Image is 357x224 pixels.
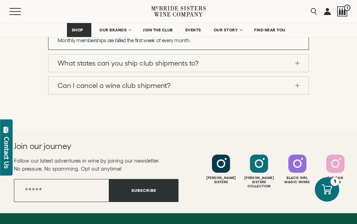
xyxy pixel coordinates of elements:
div: Contact Us [3,137,10,169]
a: Follow McBride Sisters on Instagram [PERSON_NAME]Sisters [203,155,239,184]
a: Follow Black Girl Magic Wines on Instagram Black GirlMagic Wines [279,155,316,184]
a: OUR BRANDS [95,23,135,37]
button: Subscribe [109,179,178,202]
div: [PERSON_NAME] Sisters [203,176,239,184]
span: SHOP [71,28,83,32]
span: EVENTS [185,28,201,32]
a: OUR STORY [209,23,246,37]
a: Follow SHE CAN Wines on Instagram She CanWines [317,155,354,184]
div: [PERSON_NAME] Sisters Collection [241,176,277,188]
a: JOIN THE CLUB [138,23,177,37]
a: Follow McBride Sisters Collection on Instagram [PERSON_NAME] SistersCollection [241,155,277,188]
a: Can I cancel a wine club shipment? [48,77,309,94]
a: What states can you ship club shipments to? [48,54,309,72]
div: Black Girl Magic Wines [279,176,316,184]
a: FIND NEAR YOU [250,23,290,37]
div: She Can Wines [317,176,354,184]
span: FIND NEAR YOU [254,28,286,32]
span: OUR STORY [214,28,238,32]
h2: Join our journey [14,141,162,152]
p: Monthly memberships are billed the first week of every month. [58,37,251,44]
p: Follow our latest adventures in wine by joining our newsletter. No pressure. No spamming. Opt out... [14,157,178,173]
span: OUR BRANDS [99,28,127,32]
span: JOIN THE CLUB [143,28,173,32]
input: Email [14,179,109,202]
span: 1 [344,5,350,11]
a: SHOP [67,23,91,37]
a: EVENTS [181,23,206,37]
div: 1 [331,177,339,186]
button: Mobile Menu Trigger [9,8,35,15]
